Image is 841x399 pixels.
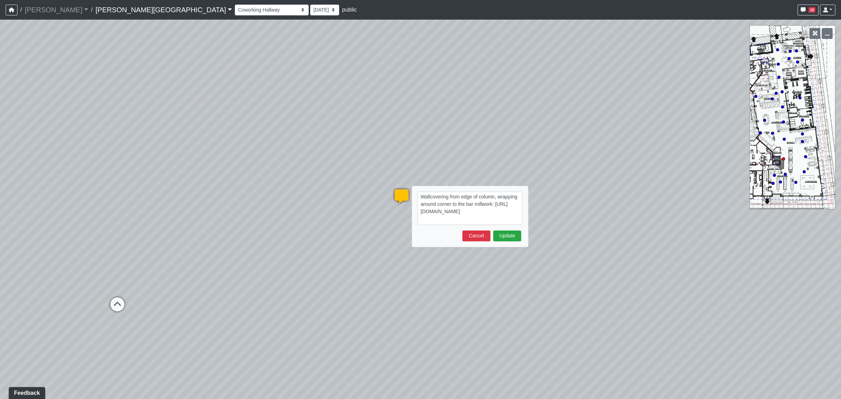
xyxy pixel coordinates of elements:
button: Update [493,230,521,241]
button: Cancel [463,230,491,241]
button: 10 [798,5,819,15]
iframe: Ybug feedback widget [5,385,47,399]
a: [PERSON_NAME] [25,3,88,17]
span: public [342,7,357,13]
span: / [18,3,25,17]
a: [PERSON_NAME][GEOGRAPHIC_DATA] [95,3,232,17]
span: / [88,3,95,17]
span: 10 [808,7,815,13]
